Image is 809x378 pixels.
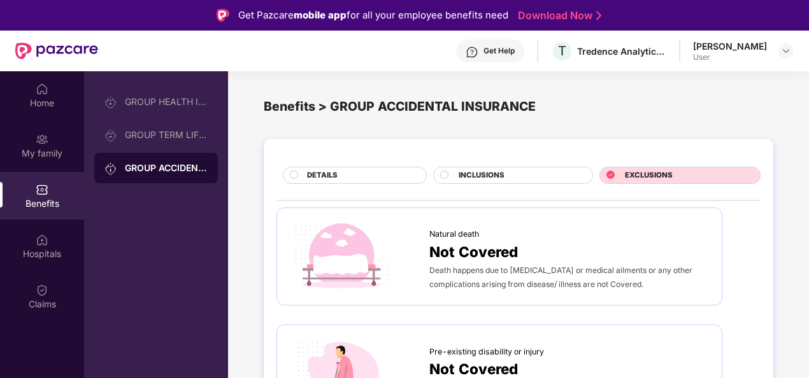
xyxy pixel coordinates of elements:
img: Stroke [596,9,601,22]
span: Natural death [429,228,479,241]
img: svg+xml;base64,PHN2ZyBpZD0iSG9zcGl0YWxzIiB4bWxucz0iaHR0cDovL3d3dy53My5vcmcvMjAwMC9zdmciIHdpZHRoPS... [36,234,48,246]
div: [PERSON_NAME] [693,40,767,52]
img: svg+xml;base64,PHN2ZyBpZD0iSGVscC0zMngzMiIgeG1sbnM9Imh0dHA6Ly93d3cudzMub3JnLzIwMDAvc3ZnIiB3aWR0aD... [466,46,478,59]
span: EXCLUSIONS [625,170,673,181]
img: svg+xml;base64,PHN2ZyBpZD0iQmVuZWZpdHMiIHhtbG5zPSJodHRwOi8vd3d3LnczLm9yZy8yMDAwL3N2ZyIgd2lkdGg9Ij... [36,183,48,196]
span: Not Covered [429,241,518,263]
img: svg+xml;base64,PHN2ZyBpZD0iSG9tZSIgeG1sbnM9Imh0dHA6Ly93d3cudzMub3JnLzIwMDAvc3ZnIiB3aWR0aD0iMjAiIG... [36,83,48,95]
div: Tredence Analytics Solutions Private Limited [577,45,666,57]
img: Logo [217,9,229,22]
img: svg+xml;base64,PHN2ZyB3aWR0aD0iMjAiIGhlaWdodD0iMjAiIHZpZXdCb3g9IjAgMCAyMCAyMCIgZmlsbD0ibm9uZSIgeG... [104,129,117,142]
div: GROUP ACCIDENTAL INSURANCE [125,162,208,174]
div: Benefits > GROUP ACCIDENTAL INSURANCE [264,97,773,116]
div: Get Help [483,46,515,56]
span: Death happens due to [MEDICAL_DATA] or medical ailments or any other complications arising from d... [429,265,692,289]
span: Pre-existing disability or injury [429,346,544,358]
img: New Pazcare Logo [15,43,98,59]
img: svg+xml;base64,PHN2ZyB3aWR0aD0iMjAiIGhlaWdodD0iMjAiIHZpZXdCb3g9IjAgMCAyMCAyMCIgZmlsbD0ibm9uZSIgeG... [36,133,48,146]
img: svg+xml;base64,PHN2ZyBpZD0iRHJvcGRvd24tMzJ4MzIiIHhtbG5zPSJodHRwOi8vd3d3LnczLm9yZy8yMDAwL3N2ZyIgd2... [781,46,791,56]
span: INCLUSIONS [459,170,505,181]
img: svg+xml;base64,PHN2ZyBpZD0iQ2xhaW0iIHhtbG5zPSJodHRwOi8vd3d3LnczLm9yZy8yMDAwL3N2ZyIgd2lkdGg9IjIwIi... [36,284,48,297]
strong: mobile app [294,9,347,21]
a: Download Now [518,9,598,22]
span: DETAILS [307,170,338,181]
img: svg+xml;base64,PHN2ZyB3aWR0aD0iMjAiIGhlaWdodD0iMjAiIHZpZXdCb3g9IjAgMCAyMCAyMCIgZmlsbD0ibm9uZSIgeG... [104,162,117,175]
div: GROUP TERM LIFE INSURANCE [125,130,208,140]
div: User [693,52,767,62]
img: icon [290,221,393,293]
img: svg+xml;base64,PHN2ZyB3aWR0aD0iMjAiIGhlaWdodD0iMjAiIHZpZXdCb3g9IjAgMCAyMCAyMCIgZmlsbD0ibm9uZSIgeG... [104,96,117,109]
span: T [558,43,566,59]
div: Get Pazcare for all your employee benefits need [238,8,508,23]
div: GROUP HEALTH INSURANCE [125,97,208,107]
